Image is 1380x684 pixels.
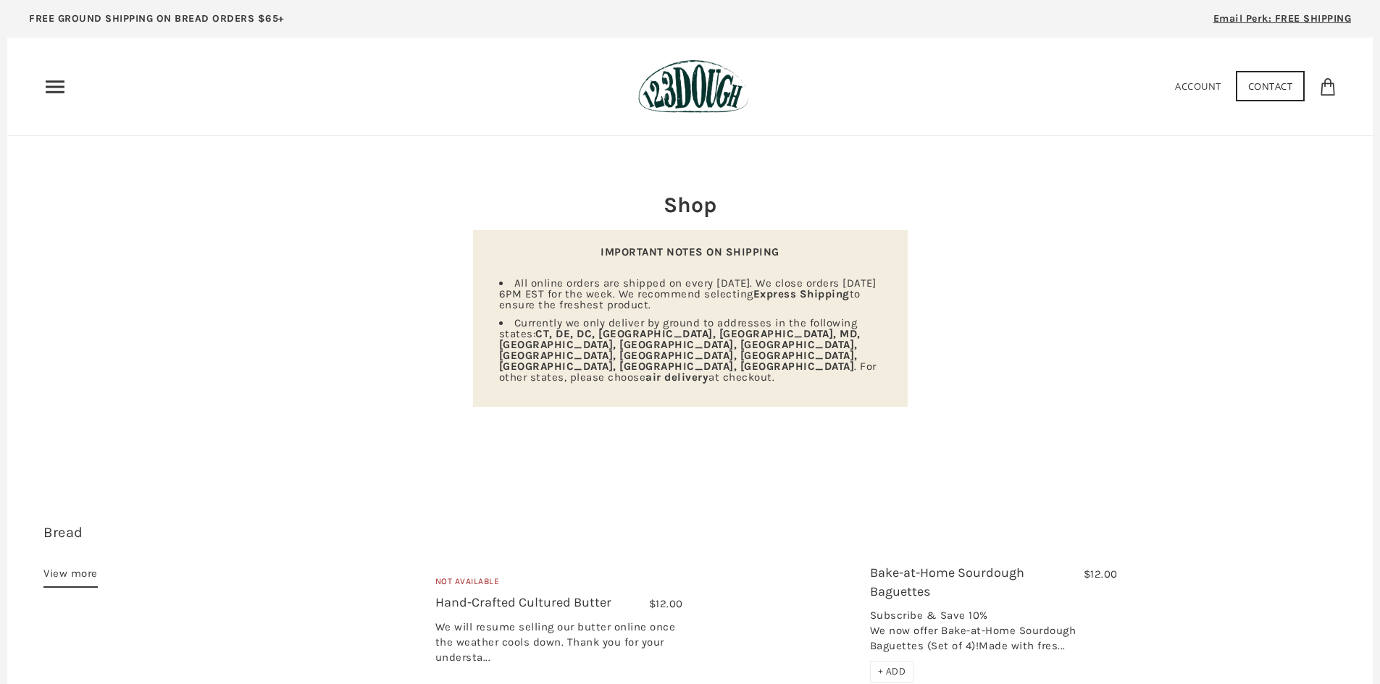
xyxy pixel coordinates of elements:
[29,11,285,27] p: FREE GROUND SHIPPING ON BREAD ORDERS $65+
[645,371,708,384] strong: air delivery
[499,316,877,384] span: Currently we only deliver by ground to addresses in the following states: . For other states, ple...
[649,597,683,610] span: $12.00
[43,565,98,588] a: View more
[43,524,83,541] a: Bread
[870,565,1024,599] a: Bake-at-Home Sourdough Baguettes
[499,276,877,311] span: All online orders are shipped on every [DATE]. We close orders [DATE] 6PM EST for the week. We re...
[1175,80,1221,93] a: Account
[1192,7,1373,38] a: Email Perk: FREE SHIPPING
[499,327,861,373] strong: CT, DE, DC, [GEOGRAPHIC_DATA], [GEOGRAPHIC_DATA], MD, [GEOGRAPHIC_DATA], [GEOGRAPHIC_DATA], [GEOG...
[753,287,850,300] strong: Express Shipping
[43,523,259,565] h3: 14 items
[7,7,306,38] a: FREE GROUND SHIPPING ON BREAD ORDERS $65+
[878,665,906,677] span: + ADD
[435,594,611,610] a: Hand-Crafted Cultured Butter
[870,661,914,683] div: + ADD
[43,75,67,98] nav: Primary
[435,620,683,672] div: We will resume selling our butter online once the weather cools down. Thank you for your understa...
[1213,12,1352,25] span: Email Perk: FREE SHIPPING
[601,245,779,258] strong: IMPORTANT NOTES ON SHIPPING
[1084,567,1118,580] span: $12.00
[435,575,683,594] div: Not Available
[473,190,908,220] h2: Shop
[638,59,749,114] img: 123Dough Bakery
[1236,71,1305,101] a: Contact
[870,608,1118,661] div: Subscribe & Save 10% We now offer Bake-at-Home Sourdough Baguettes (Set of 4)!Made with fres...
